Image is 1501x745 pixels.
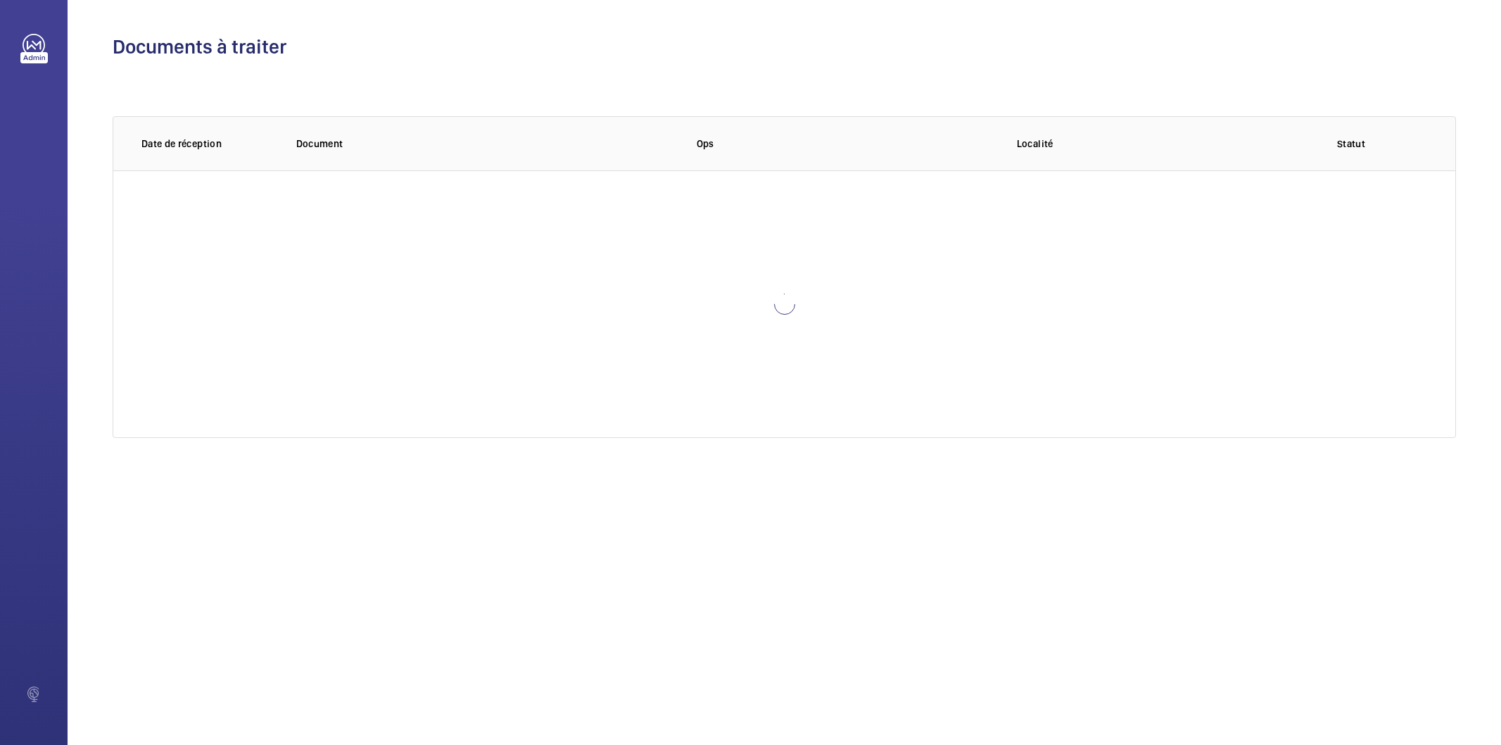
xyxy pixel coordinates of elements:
[141,137,274,151] p: Date de réception
[697,137,994,151] p: Ops
[113,34,1456,60] h1: Documents à traiter
[1017,137,1315,151] p: Localité
[1337,137,1427,151] p: Statut
[296,137,674,151] p: Document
